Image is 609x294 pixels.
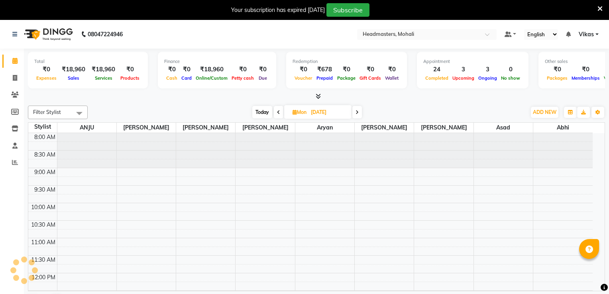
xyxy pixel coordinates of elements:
span: Due [257,75,269,81]
span: Completed [423,75,450,81]
div: ₹18,960 [88,65,118,74]
span: Asad [474,123,533,133]
div: 9:30 AM [33,186,57,194]
span: Today [252,106,272,118]
span: Gift Cards [358,75,383,81]
span: ANJU [57,123,116,133]
span: Abhi [533,123,593,133]
div: ₹0 [545,65,570,74]
div: Your subscription has expired [DATE] [231,6,325,14]
div: 11:30 AM [29,256,57,264]
div: 12:00 PM [30,273,57,282]
span: Card [179,75,194,81]
div: 8:30 AM [33,151,57,159]
div: Redemption [293,58,401,65]
div: 3 [450,65,476,74]
span: Voucher [293,75,314,81]
span: Memberships [570,75,602,81]
span: Ongoing [476,75,499,81]
div: ₹18,960 [59,65,88,74]
span: [PERSON_NAME] [414,123,473,133]
span: Wallet [383,75,401,81]
div: 0 [499,65,522,74]
div: Appointment [423,58,522,65]
div: ₹18,960 [194,65,230,74]
div: ₹0 [34,65,59,74]
div: 9:00 AM [33,168,57,176]
span: [PERSON_NAME] [117,123,176,133]
div: ₹0 [335,65,358,74]
button: ADD NEW [531,107,558,118]
button: Subscribe [326,3,369,17]
span: Prepaid [314,75,335,81]
div: ₹0 [118,65,141,74]
div: ₹0 [256,65,270,74]
div: ₹0 [230,65,256,74]
div: ₹0 [570,65,602,74]
span: Products [118,75,141,81]
span: No show [499,75,522,81]
div: 10:00 AM [29,203,57,212]
div: 24 [423,65,450,74]
span: [PERSON_NAME] [176,123,235,133]
span: Expenses [34,75,59,81]
span: Filter Stylist [33,109,61,115]
div: ₹0 [293,65,314,74]
span: Aryan [295,123,354,133]
span: ADD NEW [533,109,556,115]
div: Finance [164,58,270,65]
span: Upcoming [450,75,476,81]
div: 3 [476,65,499,74]
div: 11:00 AM [29,238,57,247]
div: ₹0 [383,65,401,74]
input: 2025-09-01 [308,106,348,118]
span: Cash [164,75,179,81]
span: Packages [545,75,570,81]
div: ₹678 [314,65,335,74]
div: 10:30 AM [29,221,57,229]
span: Sales [66,75,81,81]
div: Total [34,58,141,65]
span: Vikas [579,30,594,39]
div: 8:00 AM [33,133,57,141]
div: ₹0 [358,65,383,74]
span: Services [93,75,114,81]
span: Online/Custom [194,75,230,81]
span: [PERSON_NAME] [236,123,295,133]
div: Stylist [28,123,57,131]
div: ₹0 [164,65,179,74]
span: Package [335,75,358,81]
div: ₹0 [179,65,194,74]
span: [PERSON_NAME] [355,123,414,133]
b: 08047224946 [88,23,123,45]
img: logo [20,23,75,45]
span: Petty cash [230,75,256,81]
span: Mon [291,109,308,115]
